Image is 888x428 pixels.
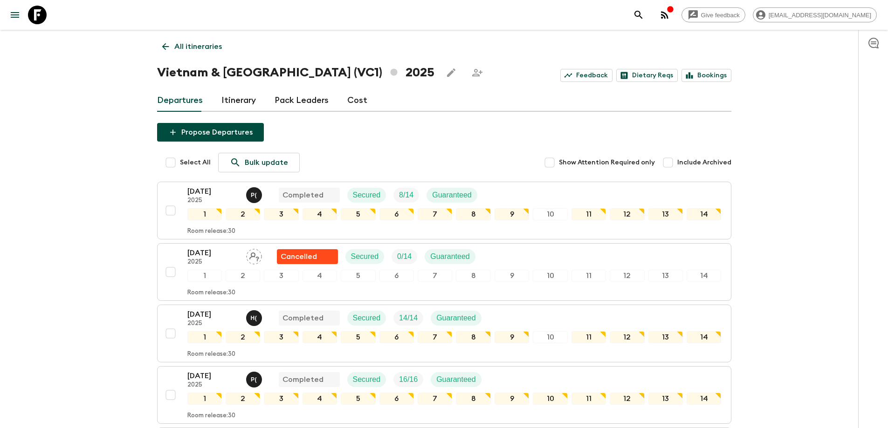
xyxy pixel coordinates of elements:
div: Secured [345,249,385,264]
p: All itineraries [174,41,222,52]
a: Bulk update [218,153,300,172]
div: 9 [495,393,529,405]
div: 10 [533,270,567,282]
div: 14 [687,331,721,343]
button: [DATE]2025Phat (Hoang) TrongCompletedSecuredTrip FillGuaranteed1234567891011121314Room release:30 [157,366,731,424]
p: Guaranteed [436,374,476,385]
button: search adventures [629,6,648,24]
div: 11 [571,208,606,220]
div: 7 [418,331,452,343]
a: Itinerary [221,89,256,112]
div: 4 [303,208,337,220]
div: 4 [303,270,337,282]
p: Bulk update [245,157,288,168]
div: 1 [187,270,222,282]
div: 9 [495,208,529,220]
p: Secured [353,190,381,201]
p: Completed [282,190,324,201]
div: 1 [187,393,222,405]
div: 6 [379,270,414,282]
p: 0 / 14 [397,251,412,262]
span: Select All [180,158,211,167]
span: Give feedback [696,12,745,19]
div: 9 [495,331,529,343]
span: Show Attention Required only [559,158,655,167]
div: 8 [456,393,490,405]
p: [DATE] [187,370,239,381]
div: 2 [226,208,260,220]
div: 10 [533,393,567,405]
div: 6 [379,208,414,220]
button: Edit this itinerary [442,63,461,82]
button: [DATE]2025Phat (Hoang) TrongCompletedSecuredTrip FillGuaranteed1234567891011121314Room release:30 [157,182,731,239]
p: Guaranteed [430,251,470,262]
span: [EMAIL_ADDRESS][DOMAIN_NAME] [764,12,876,19]
button: [DATE]2025Assign pack leaderFlash Pack cancellationSecuredTrip FillGuaranteed1234567891011121314R... [157,243,731,301]
div: 2 [226,393,260,405]
div: 7 [418,208,452,220]
div: 12 [610,270,644,282]
div: 9 [495,270,529,282]
p: 2025 [187,381,239,389]
div: 1 [187,208,222,220]
div: 12 [610,331,644,343]
p: [DATE] [187,309,239,320]
span: Phat (Hoang) Trong [246,190,264,197]
a: Bookings [681,69,731,82]
div: 11 [571,331,606,343]
div: 14 [687,270,721,282]
p: Secured [351,251,379,262]
div: 8 [456,208,490,220]
div: Trip Fill [393,372,423,387]
span: Assign pack leader [246,251,262,259]
p: Completed [282,374,324,385]
div: 13 [648,393,683,405]
span: Share this itinerary [468,63,487,82]
p: Secured [353,374,381,385]
div: 13 [648,208,683,220]
p: Completed [282,313,324,324]
button: [DATE]2025Hai (Le Mai) NhatCompletedSecuredTrip FillGuaranteed1234567891011121314Room release:30 [157,305,731,362]
div: 2 [226,270,260,282]
div: 8 [456,270,490,282]
div: 10 [533,331,567,343]
div: 6 [379,393,414,405]
a: Departures [157,89,203,112]
p: 16 / 16 [399,374,418,385]
a: Give feedback [681,7,745,22]
p: 2025 [187,320,239,327]
div: 5 [341,331,375,343]
h1: Vietnam & [GEOGRAPHIC_DATA] (VC1) 2025 [157,63,434,82]
p: Guaranteed [436,313,476,324]
div: 5 [341,393,375,405]
div: 8 [456,331,490,343]
div: 1 [187,331,222,343]
button: menu [6,6,24,24]
button: Propose Departures [157,123,264,142]
div: Trip Fill [393,311,423,326]
div: 4 [303,393,337,405]
span: Phat (Hoang) Trong [246,374,264,382]
p: Guaranteed [432,190,472,201]
div: Secured [347,311,386,326]
span: Hai (Le Mai) Nhat [246,313,264,320]
div: Secured [347,372,386,387]
div: 3 [264,208,298,220]
div: Flash Pack cancellation [277,249,338,264]
p: Room release: 30 [187,228,235,235]
div: 12 [610,393,644,405]
div: Trip Fill [392,249,417,264]
div: 11 [571,270,606,282]
div: 12 [610,208,644,220]
p: 14 / 14 [399,313,418,324]
div: 3 [264,270,298,282]
div: 13 [648,270,683,282]
a: Cost [347,89,367,112]
div: 6 [379,331,414,343]
p: Room release: 30 [187,289,235,297]
div: 2 [226,331,260,343]
div: 14 [687,393,721,405]
p: Secured [353,313,381,324]
div: 10 [533,208,567,220]
p: Room release: 30 [187,412,235,420]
